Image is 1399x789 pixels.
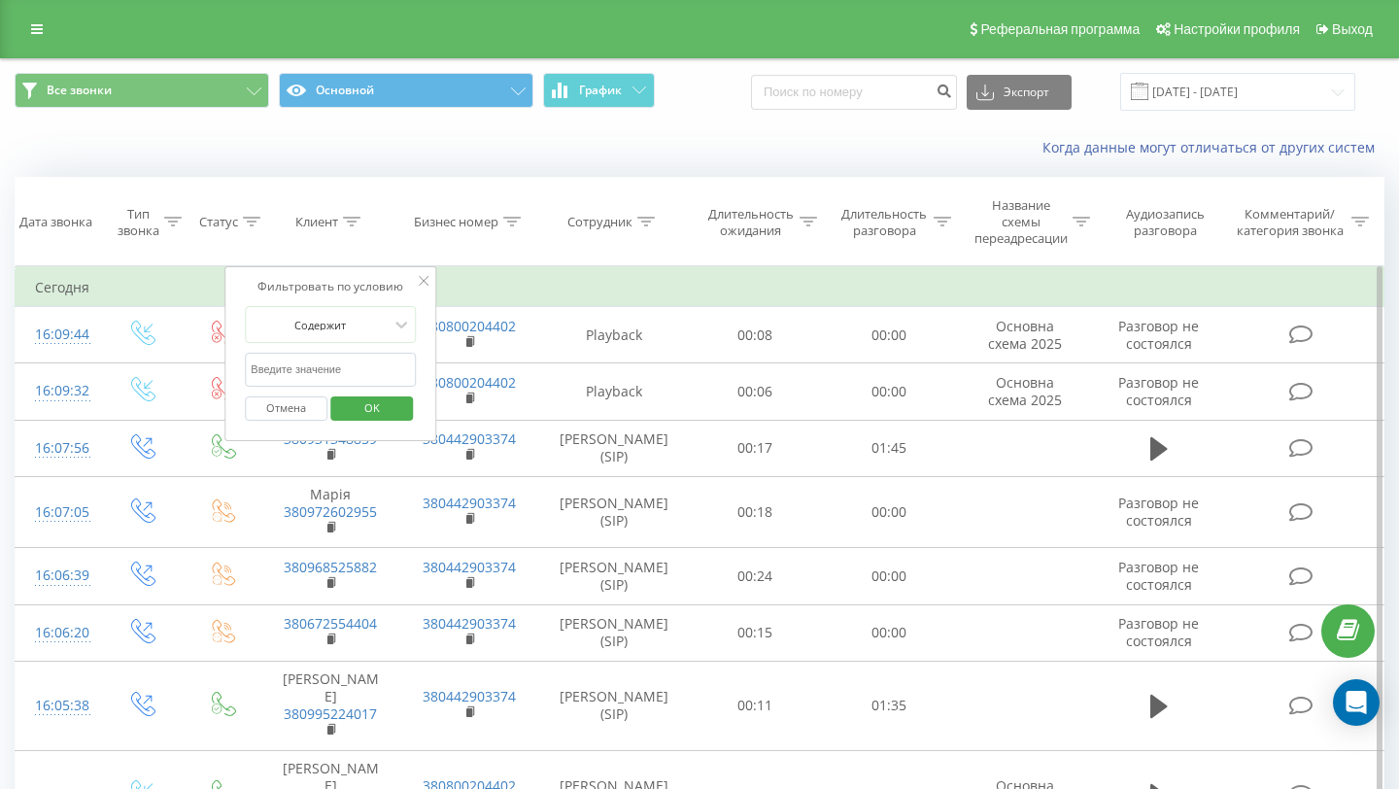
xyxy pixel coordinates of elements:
a: 380442903374 [423,687,516,705]
div: Клиент [295,214,338,230]
div: 16:06:39 [35,557,82,595]
a: 380442903374 [423,429,516,448]
td: 00:24 [689,548,823,604]
button: Экспорт [967,75,1072,110]
td: 00:08 [689,307,823,363]
span: График [579,84,622,97]
a: 380442903374 [423,558,516,576]
div: 16:05:38 [35,687,82,725]
td: Марія [261,476,400,548]
a: 380672554404 [284,614,377,633]
td: 00:15 [689,604,823,661]
span: Настройки профиля [1174,21,1300,37]
button: Основной [279,73,533,108]
input: Поиск по номеру [751,75,957,110]
td: 00:00 [822,363,956,420]
span: Все звонки [47,83,112,98]
button: График [543,73,655,108]
div: 16:07:56 [35,429,82,467]
td: [PERSON_NAME] (SIP) [539,604,689,661]
div: Тип звонка [118,206,159,239]
a: 380442903374 [423,494,516,512]
div: Аудиозапись разговора [1112,206,1218,239]
input: Введите значение [245,353,416,387]
span: Выход [1332,21,1373,37]
a: 380972602955 [284,502,377,521]
div: Длительность разговора [839,206,929,239]
a: 380995224017 [284,704,377,723]
span: Разговор не состоялся [1118,494,1199,530]
span: OK [345,393,399,423]
td: [PERSON_NAME] (SIP) [539,420,689,476]
td: Playback [539,307,689,363]
div: Длительность ожидания [706,206,796,239]
td: [PERSON_NAME] (SIP) [539,476,689,548]
button: Все звонки [15,73,269,108]
div: Статус [199,214,238,230]
span: Разговор не состоялся [1118,317,1199,353]
td: 01:35 [822,661,956,750]
span: Реферальная программа [980,21,1140,37]
td: Playback [539,363,689,420]
td: Основна схема 2025 [956,307,1095,363]
button: Отмена [245,396,327,421]
div: 16:09:32 [35,372,82,410]
a: 380800204402 [423,317,516,335]
div: 16:07:05 [35,494,82,532]
td: 00:11 [689,661,823,750]
td: 00:00 [822,476,956,548]
a: 380968525882 [284,558,377,576]
div: Комментарий/категория звонка [1233,206,1347,239]
td: 00:18 [689,476,823,548]
a: 380442903374 [423,614,516,633]
div: Бизнес номер [414,214,498,230]
button: OK [330,396,413,421]
div: Название схемы переадресации [973,197,1068,247]
td: 01:45 [822,420,956,476]
td: Сегодня [16,268,1384,307]
div: 16:06:20 [35,614,82,652]
span: Разговор не состоялся [1118,373,1199,409]
td: [PERSON_NAME] (SIP) [539,548,689,604]
td: 00:00 [822,307,956,363]
td: Основна схема 2025 [956,363,1095,420]
a: 380800204402 [423,373,516,392]
div: Фильтровать по условию [245,277,416,296]
div: 16:09:44 [35,316,82,354]
span: Разговор не состоялся [1118,614,1199,650]
td: 00:06 [689,363,823,420]
div: Дата звонка [19,214,92,230]
div: Сотрудник [567,214,632,230]
div: Open Intercom Messenger [1333,679,1380,726]
a: Когда данные могут отличаться от других систем [1042,138,1384,156]
td: [PERSON_NAME] (SIP) [539,661,689,750]
td: 00:00 [822,604,956,661]
span: Разговор не состоялся [1118,558,1199,594]
td: 00:00 [822,548,956,604]
td: [PERSON_NAME] [261,661,400,750]
td: 00:17 [689,420,823,476]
